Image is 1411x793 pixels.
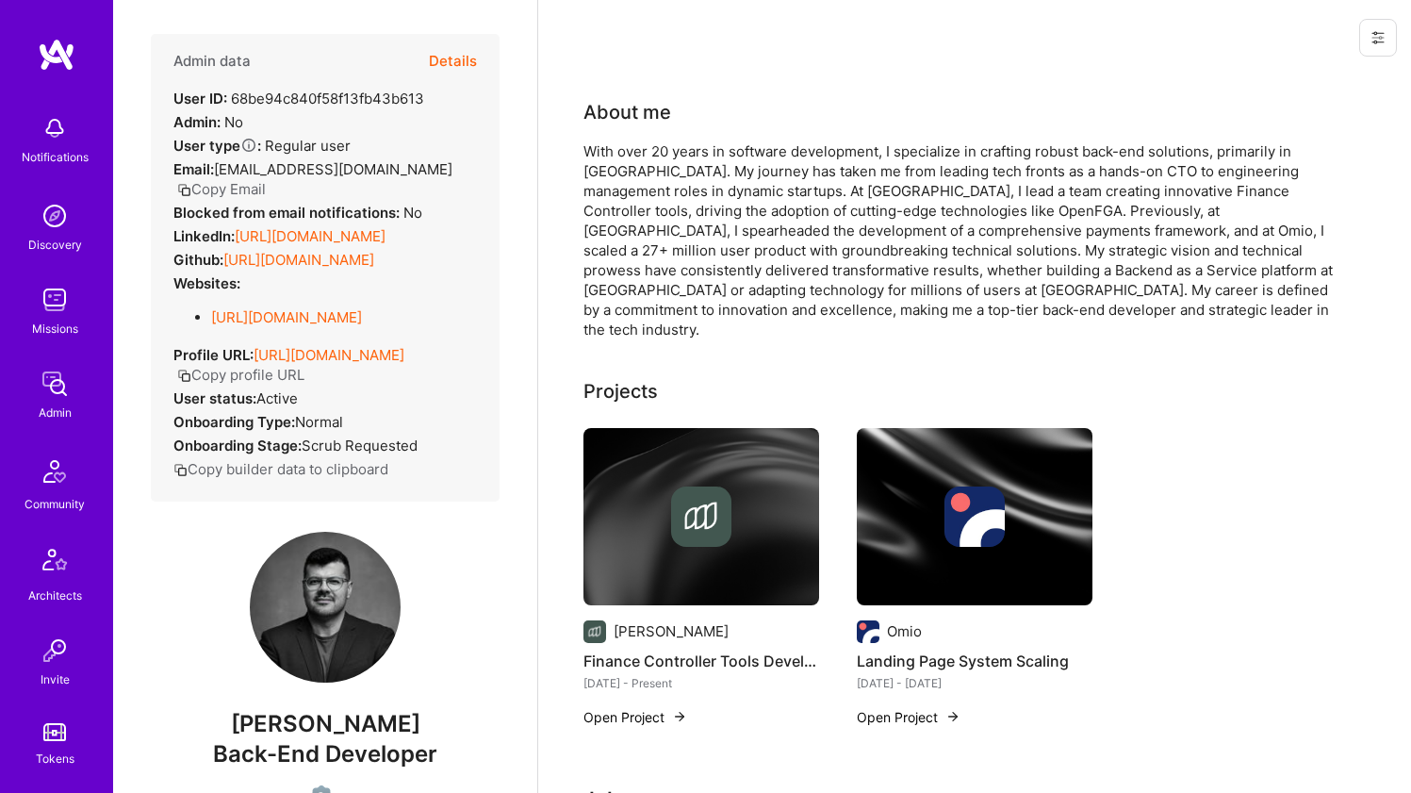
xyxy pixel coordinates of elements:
[177,365,304,385] button: Copy profile URL
[213,740,437,768] span: Back-End Developer
[41,669,70,689] div: Invite
[173,274,240,292] strong: Websites:
[173,389,256,407] strong: User status:
[256,389,298,407] span: Active
[173,160,214,178] strong: Email:
[173,204,403,222] strong: Blocked from email notifications:
[177,179,266,199] button: Copy Email
[211,308,362,326] a: [URL][DOMAIN_NAME]
[32,449,77,494] img: Community
[36,281,74,319] img: teamwork
[223,251,374,269] a: [URL][DOMAIN_NAME]
[173,346,254,364] strong: Profile URL:
[173,413,295,431] strong: Onboarding Type:
[857,707,960,727] button: Open Project
[583,620,606,643] img: Company logo
[944,487,1005,547] img: Company logo
[671,487,731,547] img: Company logo
[38,38,75,72] img: logo
[173,459,388,479] button: Copy builder data to clipboard
[302,437,418,454] span: Scrub Requested
[214,160,452,178] span: [EMAIL_ADDRESS][DOMAIN_NAME]
[240,137,257,154] i: Help
[429,34,477,89] button: Details
[614,621,729,641] div: [PERSON_NAME]
[173,227,235,245] strong: LinkedIn:
[177,183,191,197] i: icon Copy
[28,586,82,605] div: Architects
[173,113,221,131] strong: Admin:
[36,365,74,403] img: admin teamwork
[173,90,227,107] strong: User ID:
[36,749,74,768] div: Tokens
[254,346,404,364] a: [URL][DOMAIN_NAME]
[173,437,302,454] strong: Onboarding Stage:
[583,649,819,673] h4: Finance Controller Tools Development
[857,428,1092,605] img: cover
[583,377,658,405] div: Projects
[583,141,1337,339] div: With over 20 years in software development, I specialize in crafting robust back-end solutions, p...
[151,710,500,738] span: [PERSON_NAME]
[583,98,671,126] div: About me
[39,403,72,422] div: Admin
[173,137,261,155] strong: User type :
[36,632,74,669] img: Invite
[857,649,1092,673] h4: Landing Page System Scaling
[173,136,351,156] div: Regular user
[583,673,819,693] div: [DATE] - Present
[177,369,191,383] i: icon Copy
[583,428,819,605] img: cover
[32,540,77,586] img: Architects
[36,197,74,235] img: discovery
[583,707,687,727] button: Open Project
[250,532,401,683] img: User Avatar
[43,723,66,741] img: tokens
[173,251,223,269] strong: Github:
[857,673,1092,693] div: [DATE] - [DATE]
[857,620,879,643] img: Company logo
[173,463,188,477] i: icon Copy
[25,494,85,514] div: Community
[945,709,960,724] img: arrow-right
[295,413,343,431] span: normal
[173,53,251,70] h4: Admin data
[672,709,687,724] img: arrow-right
[235,227,386,245] a: [URL][DOMAIN_NAME]
[32,319,78,339] div: Missions
[22,147,89,167] div: Notifications
[173,203,422,223] div: No
[887,621,922,641] div: Omio
[173,89,424,108] div: 68be94c840f58f13fb43b613
[28,235,82,255] div: Discovery
[173,112,243,132] div: No
[36,109,74,147] img: bell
